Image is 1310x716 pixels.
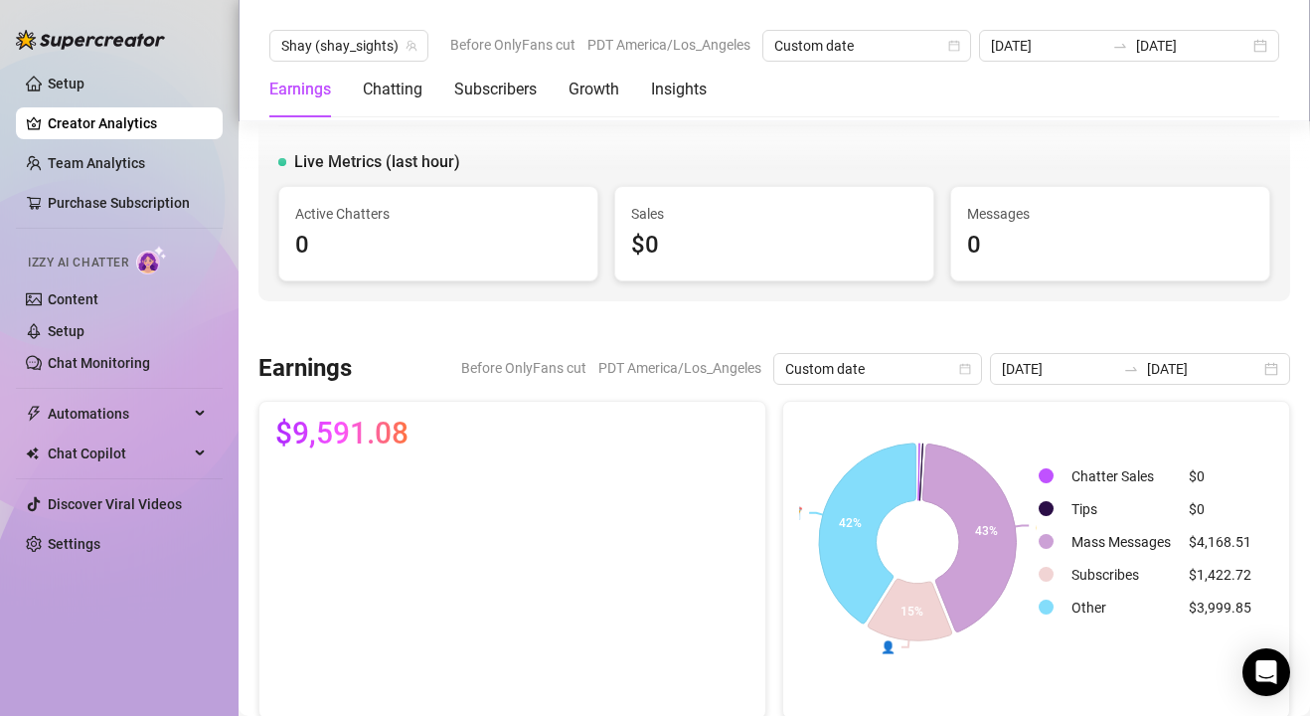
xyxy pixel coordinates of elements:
[48,496,182,512] a: Discover Viral Videos
[1189,498,1251,520] div: $0
[48,76,84,91] a: Setup
[136,246,167,274] img: AI Chatter
[269,78,331,101] div: Earnings
[48,438,189,469] span: Chat Copilot
[1123,361,1139,377] span: swap-right
[631,227,917,265] div: $0
[1189,531,1251,553] div: $4,168.51
[363,78,422,101] div: Chatting
[587,30,750,60] span: PDT America/Los_Angeles
[967,203,1253,225] span: Messages
[1189,597,1251,619] div: $3,999.85
[1064,592,1179,623] td: Other
[1147,358,1260,380] input: End date
[1123,361,1139,377] span: to
[406,40,417,52] span: team
[454,78,537,101] div: Subscribers
[1035,517,1050,532] text: 💰
[598,353,761,383] span: PDT America/Los_Angeles
[774,31,959,61] span: Custom date
[48,107,207,139] a: Creator Analytics
[1064,526,1179,557] td: Mass Messages
[258,353,352,385] h3: Earnings
[275,418,409,449] span: $9,591.08
[948,40,960,52] span: calendar
[295,227,581,265] div: 0
[1064,559,1179,590] td: Subscribes
[1064,460,1179,491] td: Chatter Sales
[959,363,971,375] span: calendar
[1002,358,1115,380] input: Start date
[16,30,165,50] img: logo-BBDzfeDw.svg
[785,354,970,384] span: Custom date
[1136,35,1249,57] input: End date
[631,203,917,225] span: Sales
[48,536,100,552] a: Settings
[48,323,84,339] a: Setup
[281,31,416,61] span: Shay (shay_sights)
[881,639,896,654] text: 👤
[48,195,190,211] a: Purchase Subscription
[967,227,1253,265] div: 0
[28,254,128,272] span: Izzy AI Chatter
[294,150,460,174] span: Live Metrics (last hour)
[26,406,42,422] span: thunderbolt
[450,30,575,60] span: Before OnlyFans cut
[1189,465,1251,487] div: $0
[569,78,619,101] div: Growth
[1064,493,1179,524] td: Tips
[651,78,707,101] div: Insights
[1112,38,1128,54] span: swap-right
[295,203,581,225] span: Active Chatters
[991,35,1104,57] input: Start date
[48,291,98,307] a: Content
[48,155,145,171] a: Team Analytics
[48,355,150,371] a: Chat Monitoring
[1112,38,1128,54] span: to
[1242,648,1290,696] div: Open Intercom Messenger
[1189,564,1251,586] div: $1,422.72
[48,398,189,430] span: Automations
[26,447,39,460] img: Chat Copilot
[461,353,586,383] span: Before OnlyFans cut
